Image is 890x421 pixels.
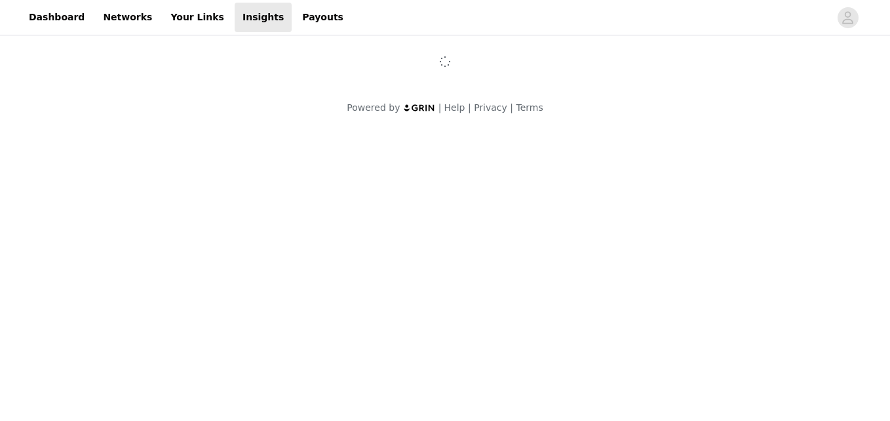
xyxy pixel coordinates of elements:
a: Payouts [294,3,351,32]
a: Dashboard [21,3,92,32]
a: Privacy [474,102,507,113]
a: Help [444,102,465,113]
a: Insights [235,3,292,32]
a: Terms [516,102,543,113]
a: Networks [95,3,160,32]
span: | [510,102,513,113]
span: | [438,102,442,113]
a: Your Links [163,3,232,32]
span: | [468,102,471,113]
img: logo [403,104,436,112]
span: Powered by [347,102,400,113]
div: avatar [842,7,854,28]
